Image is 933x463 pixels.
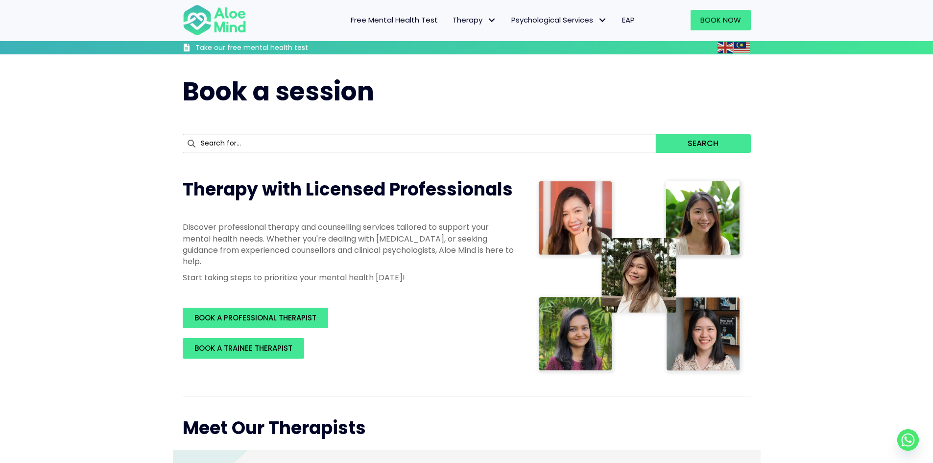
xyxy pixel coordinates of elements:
span: Therapy: submenu [485,13,499,27]
span: Therapy [453,15,497,25]
span: Book Now [700,15,741,25]
span: Free Mental Health Test [351,15,438,25]
a: Malay [734,42,751,53]
a: Free Mental Health Test [343,10,445,30]
a: EAP [615,10,642,30]
img: ms [734,42,750,53]
span: BOOK A PROFESSIONAL THERAPIST [194,313,316,323]
img: Aloe mind Logo [183,4,246,36]
span: Meet Our Therapists [183,415,366,440]
img: en [718,42,733,53]
h3: Take our free mental health test [195,43,360,53]
a: BOOK A PROFESSIONAL THERAPIST [183,308,328,328]
span: Psychological Services [511,15,607,25]
span: EAP [622,15,635,25]
a: Whatsapp [897,429,919,451]
img: Therapist collage [535,177,745,376]
a: BOOK A TRAINEE THERAPIST [183,338,304,359]
a: English [718,42,734,53]
a: Book Now [691,10,751,30]
span: Therapy with Licensed Professionals [183,177,513,202]
span: Psychological Services: submenu [596,13,610,27]
p: Start taking steps to prioritize your mental health [DATE]! [183,272,516,283]
a: TherapyTherapy: submenu [445,10,504,30]
span: Book a session [183,73,374,109]
input: Search for... [183,134,656,153]
span: BOOK A TRAINEE THERAPIST [194,343,292,353]
a: Take our free mental health test [183,43,360,54]
nav: Menu [259,10,642,30]
p: Discover professional therapy and counselling services tailored to support your mental health nee... [183,221,516,267]
a: Psychological ServicesPsychological Services: submenu [504,10,615,30]
button: Search [656,134,750,153]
